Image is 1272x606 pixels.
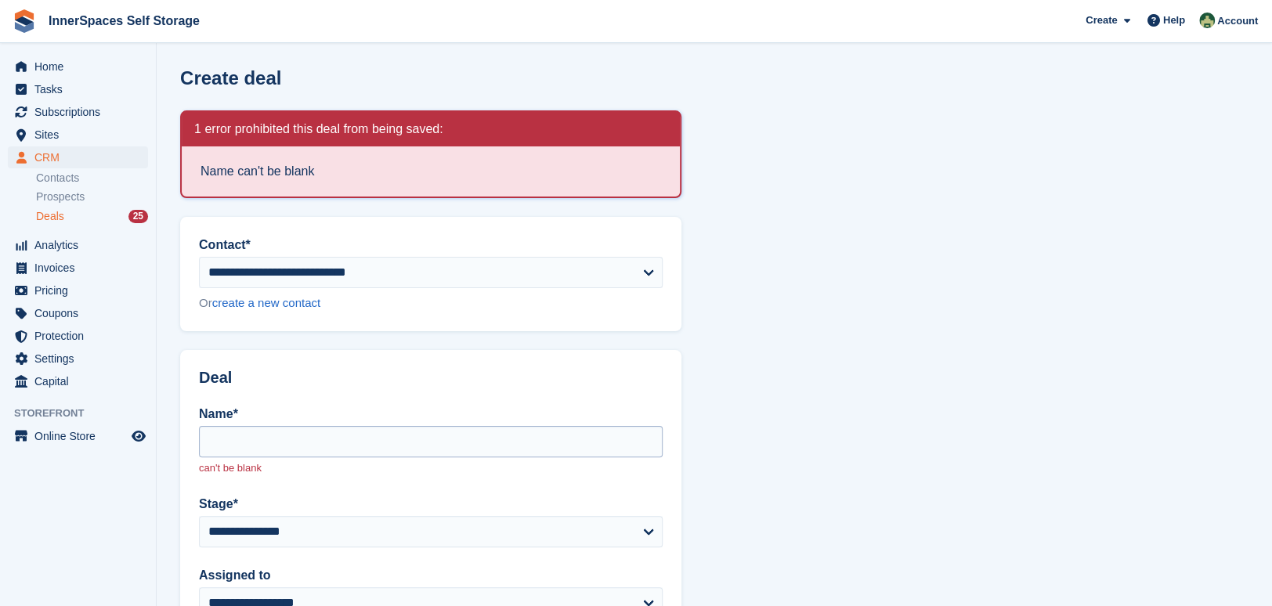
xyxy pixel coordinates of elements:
span: Coupons [34,302,128,324]
span: Create [1086,13,1117,28]
div: 25 [128,210,148,223]
a: menu [8,146,148,168]
span: Settings [34,348,128,370]
a: menu [8,257,148,279]
h1: Create deal [180,67,281,88]
li: Name can't be blank [201,162,661,181]
a: menu [8,78,148,100]
a: Preview store [129,427,148,445]
span: Invoices [34,257,128,279]
label: Assigned to [199,566,663,585]
span: CRM [34,146,128,168]
a: menu [8,370,148,392]
img: Paula Amey [1199,13,1215,28]
span: Subscriptions [34,101,128,123]
a: menu [8,425,148,447]
a: InnerSpaces Self Storage [42,8,206,34]
label: Name* [199,405,663,424]
span: Help [1163,13,1185,28]
a: menu [8,348,148,370]
a: menu [8,325,148,347]
a: Prospects [36,189,148,205]
span: Storefront [14,406,156,421]
span: Sites [34,124,128,146]
span: Prospects [36,189,85,204]
div: Or [199,294,663,312]
h2: 1 error prohibited this deal from being saved: [194,121,443,137]
label: Contact* [199,236,663,254]
span: Account [1217,13,1258,29]
span: Protection [34,325,128,347]
span: Tasks [34,78,128,100]
a: menu [8,302,148,324]
a: menu [8,56,148,78]
a: menu [8,124,148,146]
a: menu [8,234,148,256]
p: can't be blank [199,460,663,476]
img: stora-icon-8386f47178a22dfd0bd8f6a31ec36ba5ce8667c1dd55bd0f319d3a0aa187defe.svg [13,9,36,33]
a: menu [8,280,148,301]
a: menu [8,101,148,123]
span: Pricing [34,280,128,301]
span: Deals [36,209,64,224]
a: Contacts [36,171,148,186]
span: Capital [34,370,128,392]
span: Home [34,56,128,78]
span: Analytics [34,234,128,256]
label: Stage* [199,495,663,514]
h2: Deal [199,369,663,387]
span: Online Store [34,425,128,447]
a: Deals 25 [36,208,148,225]
a: create a new contact [212,296,320,309]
